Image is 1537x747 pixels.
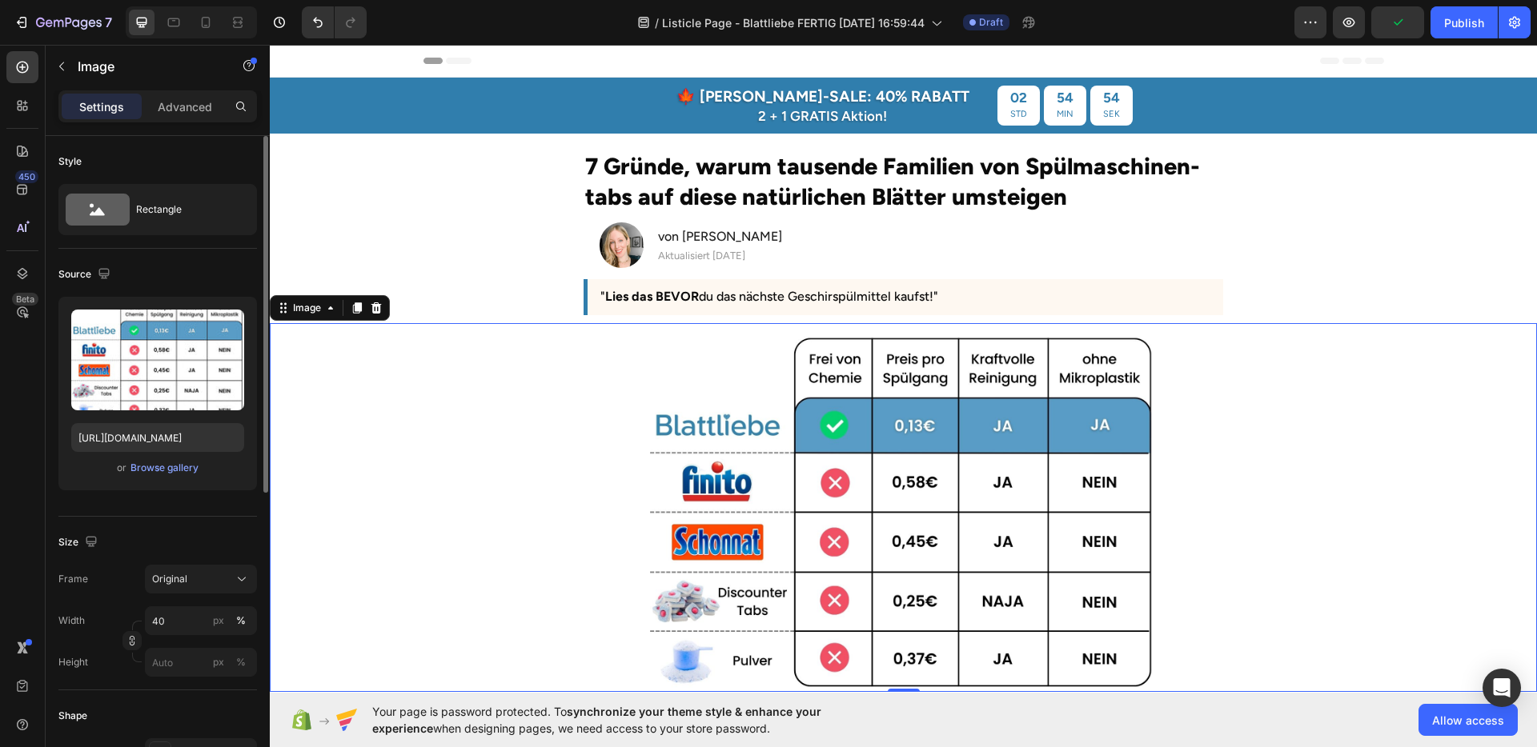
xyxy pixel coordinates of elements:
button: Publish [1431,6,1498,38]
span: Draft [979,15,1003,30]
button: % [209,611,228,630]
button: px [231,611,251,630]
label: Height [58,655,88,669]
div: Source [58,264,114,286]
span: or [117,458,126,477]
div: Rectangle [136,191,234,228]
div: 54 [787,44,804,62]
h2: 7 Gründe, warum tausende Familien von Spülmaschinen-tabs auf diese natürlichen Blätter umsteigen [314,105,953,168]
input: https://example.com/image.jpg [71,423,244,452]
img: preview-image [71,310,244,410]
div: Beta [12,293,38,306]
span: Allow access [1432,712,1504,729]
div: % [236,613,246,628]
p: STD [740,62,757,78]
button: Browse gallery [130,460,199,476]
span: von [PERSON_NAME] [388,184,512,199]
span: Your page is password protected. To when designing pages, we need access to your store password. [372,703,884,737]
strong: Lies das [335,244,383,259]
button: % [209,653,228,672]
p: Settings [79,98,124,115]
div: Style [58,154,82,169]
span: Listicle Page - Blattliebe FERTIG [DATE] 16:59:44 [662,14,925,31]
button: 7 [6,6,119,38]
div: Publish [1444,14,1484,31]
div: 450 [15,170,38,183]
div: % [236,655,246,669]
div: 02 [740,44,757,62]
span: Aktualisiert [DATE] [388,205,476,217]
input: px% [145,606,257,635]
button: px [231,653,251,672]
span: synchronize your theme style & enhance your experience [372,705,821,735]
label: Frame [58,572,88,586]
div: Size [58,532,101,553]
p: Image [78,57,214,76]
div: Open Intercom Messenger [1483,669,1521,707]
p: 2 + 1 GRATIS Aktion! [407,65,700,78]
p: " du das nächste Geschirspülmittel kaufst!" [331,241,940,264]
div: Undo/Redo [302,6,367,38]
iframe: Design area [270,45,1537,693]
p: 7 [105,13,112,32]
div: px [213,655,224,669]
strong: BEVOR [386,244,429,259]
div: px [213,613,224,628]
p: SEK [833,62,850,78]
img: gempages_585874185520153373-3dfe37b4-e70a-4dc8-86ca-71ff13382654.jpg [380,286,887,646]
button: Allow access [1419,704,1518,736]
label: Width [58,613,85,628]
span: Original [152,572,187,586]
p: Advanced [158,98,212,115]
div: 54 [833,44,850,62]
div: Image [20,256,54,270]
img: gempages_585874185520153373-cb2b0ba9-3c48-43ed-9805-aa4fef7901df.png [330,178,374,223]
div: Browse gallery [130,461,199,475]
input: px% [145,648,257,677]
p: MIN [787,62,804,78]
span: / [655,14,659,31]
button: Original [145,565,257,593]
div: Shape [58,709,87,723]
